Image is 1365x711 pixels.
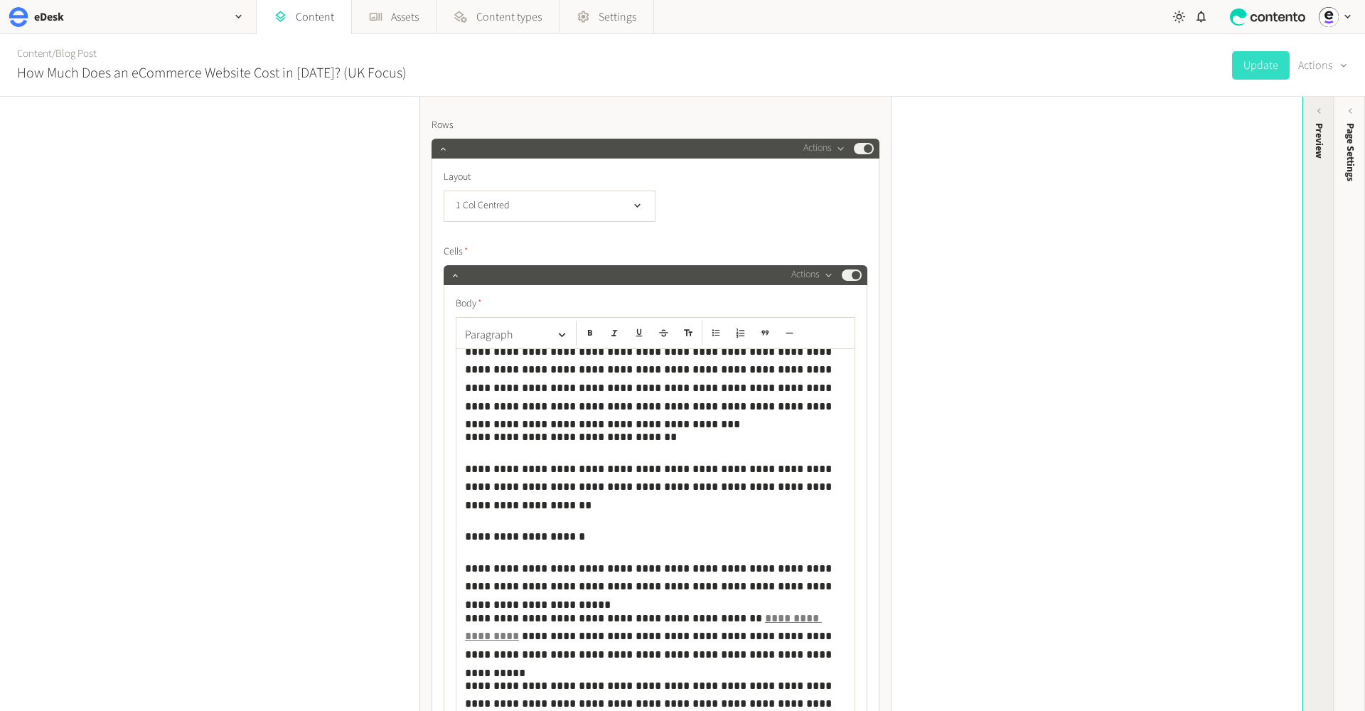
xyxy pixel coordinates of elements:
button: Actions [1298,51,1348,80]
img: eDesk [9,7,28,27]
span: Content types [476,9,542,26]
h2: eDesk [34,9,64,26]
span: Cells [444,245,469,260]
a: Content [17,46,52,61]
span: / [52,46,55,61]
a: Blog Post [55,46,97,61]
img: Unni Nambiar [1319,7,1339,27]
span: Body [456,296,482,311]
button: Update [1232,51,1290,80]
button: 1 Col Centred [444,191,655,222]
button: Paragraph [459,321,573,349]
button: Actions [791,267,833,284]
button: Actions [803,140,845,157]
span: Rows [432,118,454,133]
span: Layout [444,170,471,185]
h2: How Much Does an eCommerce Website Cost in [DATE]? (UK Focus) [17,63,407,84]
div: Preview [1312,123,1327,159]
span: Settings [599,9,636,26]
span: Page Settings [1343,123,1358,181]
